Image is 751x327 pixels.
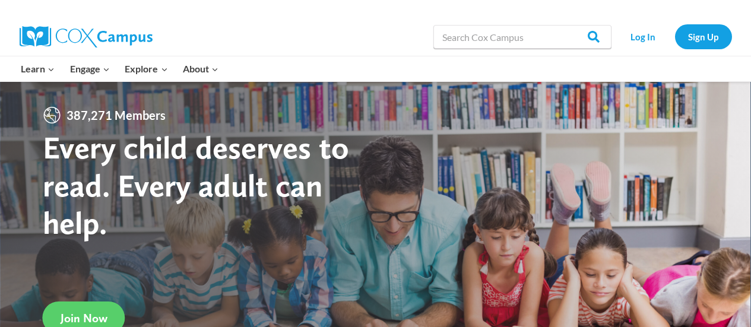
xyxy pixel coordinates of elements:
[675,24,732,49] a: Sign Up
[183,61,218,77] span: About
[43,128,349,242] strong: Every child deserves to read. Every adult can help.
[617,24,669,49] a: Log In
[62,106,170,125] span: 387,271 Members
[14,56,226,81] nav: Primary Navigation
[125,61,167,77] span: Explore
[61,311,107,325] span: Join Now
[21,61,55,77] span: Learn
[617,24,732,49] nav: Secondary Navigation
[433,25,611,49] input: Search Cox Campus
[70,61,110,77] span: Engage
[20,26,153,47] img: Cox Campus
